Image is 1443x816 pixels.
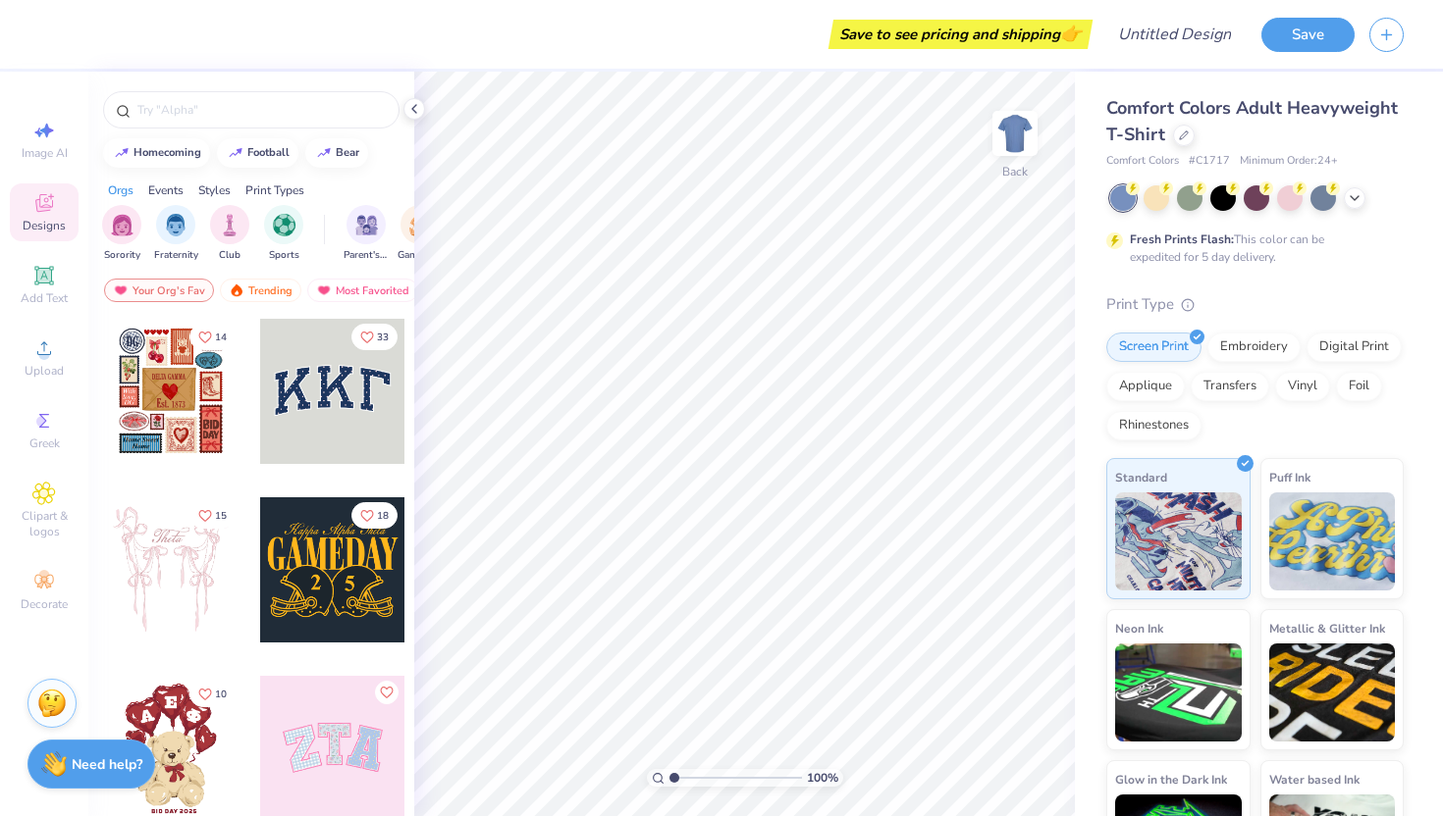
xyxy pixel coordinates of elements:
[154,248,198,263] span: Fraternity
[217,138,298,168] button: football
[1130,230,1371,266] div: This color can be expedited for 5 day delivery.
[269,248,299,263] span: Sports
[21,290,68,306] span: Add Text
[104,279,214,302] div: Your Org's Fav
[1115,618,1163,638] span: Neon Ink
[344,205,389,263] button: filter button
[154,205,198,263] button: filter button
[1002,163,1028,180] div: Back
[398,248,443,263] span: Game Day
[247,147,290,158] div: football
[219,214,240,236] img: Club Image
[229,283,244,297] img: trending.gif
[1115,643,1242,741] img: Neon Ink
[377,511,389,521] span: 18
[1269,618,1385,638] span: Metallic & Glitter Ink
[1269,643,1396,741] img: Metallic & Glitter Ink
[1275,372,1330,401] div: Vinyl
[1106,372,1185,401] div: Applique
[21,596,68,612] span: Decorate
[154,205,198,263] div: filter for Fraternity
[1115,467,1167,487] span: Standard
[273,214,295,236] img: Sports Image
[1106,153,1179,170] span: Comfort Colors
[264,205,303,263] button: filter button
[215,511,227,521] span: 15
[1269,467,1310,487] span: Puff Ink
[111,214,134,236] img: Sorority Image
[10,508,79,539] span: Clipart & logos
[29,435,60,451] span: Greek
[1269,492,1396,590] img: Puff Ink
[1106,96,1398,146] span: Comfort Colors Adult Heavyweight T-Shirt
[189,681,236,707] button: Like
[1115,492,1242,590] img: Standard
[23,218,66,233] span: Designs
[1106,411,1202,440] div: Rhinestones
[72,755,142,774] strong: Need help?
[228,147,243,159] img: trend_line.gif
[219,248,240,263] span: Club
[1106,293,1404,316] div: Print Type
[305,138,368,168] button: bear
[210,205,249,263] div: filter for Club
[135,100,387,120] input: Try "Alpha"
[1307,332,1402,362] div: Digital Print
[995,114,1035,153] img: Back
[264,205,303,263] div: filter for Sports
[1336,372,1382,401] div: Foil
[316,147,332,159] img: trend_line.gif
[25,363,64,379] span: Upload
[833,20,1088,49] div: Save to see pricing and shipping
[316,283,332,297] img: most_fav.gif
[148,181,184,199] div: Events
[355,214,378,236] img: Parent's Weekend Image
[102,205,141,263] div: filter for Sorority
[336,147,359,158] div: bear
[377,332,389,342] span: 33
[220,279,301,302] div: Trending
[1240,153,1338,170] span: Minimum Order: 24 +
[189,324,236,350] button: Like
[113,283,129,297] img: most_fav.gif
[1115,769,1227,790] span: Glow in the Dark Ink
[114,147,130,159] img: trend_line.gif
[1189,153,1230,170] span: # C1717
[134,147,201,158] div: homecoming
[22,145,68,161] span: Image AI
[1130,231,1234,247] strong: Fresh Prints Flash:
[307,279,418,302] div: Most Favorited
[398,205,443,263] button: filter button
[103,138,210,168] button: homecoming
[351,324,398,350] button: Like
[1207,332,1301,362] div: Embroidery
[1106,332,1202,362] div: Screen Print
[351,502,398,529] button: Like
[1191,372,1269,401] div: Transfers
[102,205,141,263] button: filter button
[165,214,187,236] img: Fraternity Image
[409,214,432,236] img: Game Day Image
[189,502,236,529] button: Like
[1269,769,1360,790] span: Water based Ink
[1261,18,1355,52] button: Save
[344,248,389,263] span: Parent's Weekend
[398,205,443,263] div: filter for Game Day
[104,248,140,263] span: Sorority
[210,205,249,263] button: filter button
[245,181,304,199] div: Print Types
[215,689,227,699] span: 10
[1060,22,1082,45] span: 👉
[1102,15,1247,54] input: Untitled Design
[807,769,838,787] span: 100 %
[215,332,227,342] span: 14
[344,205,389,263] div: filter for Parent's Weekend
[198,181,231,199] div: Styles
[108,181,134,199] div: Orgs
[375,681,399,704] button: Like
